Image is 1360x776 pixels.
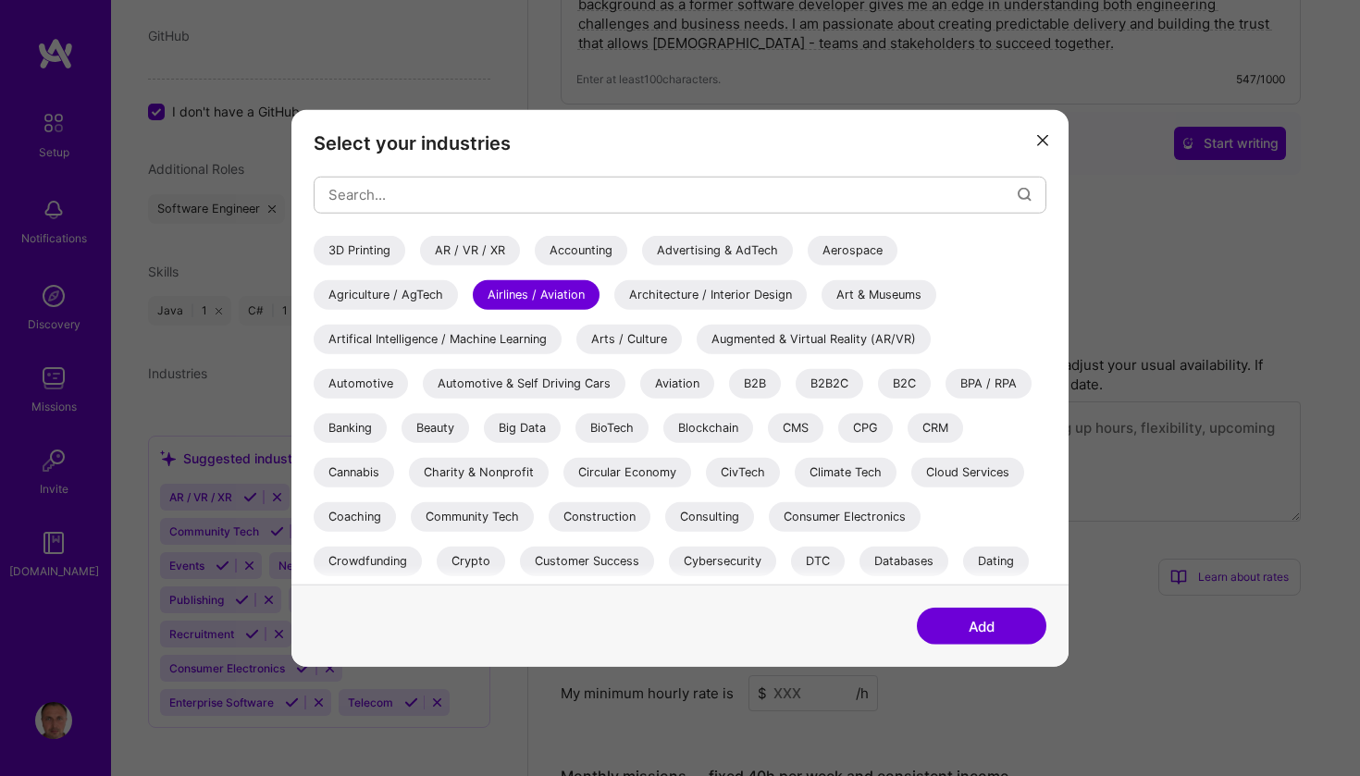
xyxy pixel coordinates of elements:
div: Augmented & Virtual Reality (AR/VR) [697,324,931,353]
div: Art & Museums [822,279,936,309]
div: Artifical Intelligence / Machine Learning [314,324,562,353]
div: CivTech [706,457,780,487]
div: CPG [838,413,893,442]
div: Dating [963,546,1029,575]
div: Databases [859,546,948,575]
div: Cloud Services [911,457,1024,487]
div: CMS [768,413,823,442]
div: modal [291,109,1069,667]
div: BioTech [575,413,649,442]
div: Aviation [640,368,714,398]
i: icon Close [1037,135,1048,146]
div: B2B [729,368,781,398]
div: Beauty [402,413,469,442]
div: CRM [908,413,963,442]
div: Customer Success [520,546,654,575]
div: Community Tech [411,501,534,531]
button: Add [917,608,1046,645]
div: Construction [549,501,650,531]
div: Crowdfunding [314,546,422,575]
div: Advertising & AdTech [642,235,793,265]
div: Coaching [314,501,396,531]
div: Arts / Culture [576,324,682,353]
div: B2C [878,368,931,398]
div: BPA / RPA [946,368,1032,398]
div: DTC [791,546,845,575]
div: Cybersecurity [669,546,776,575]
div: Big Data [484,413,561,442]
div: Cannabis [314,457,394,487]
div: Accounting [535,235,627,265]
div: Climate Tech [795,457,896,487]
div: Automotive & Self Driving Cars [423,368,625,398]
div: Aerospace [808,235,897,265]
div: Blockchain [663,413,753,442]
input: Search... [328,171,1018,218]
div: Airlines / Aviation [473,279,600,309]
i: icon Search [1018,188,1032,202]
div: Circular Economy [563,457,691,487]
h3: Select your industries [314,131,1046,154]
div: 3D Printing [314,235,405,265]
div: Banking [314,413,387,442]
div: B2B2C [796,368,863,398]
div: Consulting [665,501,754,531]
div: Agriculture / AgTech [314,279,458,309]
div: Crypto [437,546,505,575]
div: AR / VR / XR [420,235,520,265]
div: Architecture / Interior Design [614,279,807,309]
div: Automotive [314,368,408,398]
div: Consumer Electronics [769,501,921,531]
div: Charity & Nonprofit [409,457,549,487]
